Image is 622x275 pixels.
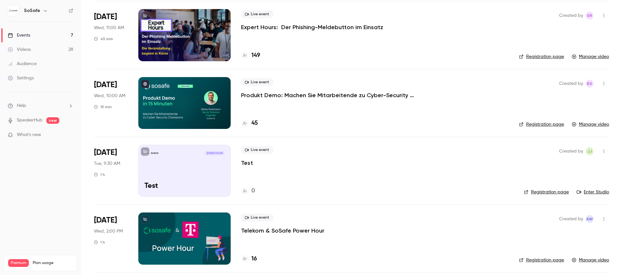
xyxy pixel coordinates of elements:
div: May 27 Tue, 9:30 AM (Europe/Berlin) [94,145,128,197]
span: Wed, 11:00 AM [94,25,124,31]
span: BS [587,80,592,87]
a: 0 [241,187,255,195]
span: Live event [241,10,273,18]
div: May 7 Wed, 2:00 PM (Europe/Madrid) [94,212,128,264]
span: Live event [241,214,273,222]
span: AW [586,215,593,223]
div: Events [8,32,30,39]
a: Registration page [519,257,564,263]
span: [DATE] [94,147,117,158]
span: Plan usage [33,260,73,266]
span: Beatrix Schneider [586,80,593,87]
div: 15 min [94,104,112,109]
span: Created by [559,215,583,223]
span: [DATE] 9:30 AM [205,151,224,155]
div: Videos [8,46,31,53]
div: May 28 Wed, 10:00 AM (Europe/Berlin) [94,77,128,129]
h4: 16 [251,255,257,263]
a: Produkt Demo: Machen Sie Mitarbeitende zu Cyber-Security Champions [241,91,435,99]
span: Wed, 2:00 PM [94,228,123,235]
span: Premium [8,259,29,267]
a: 16 [241,255,257,263]
span: JJ [587,147,592,155]
a: 45 [241,119,258,128]
span: Jasmine Jalava [586,147,593,155]
span: [DATE] [94,80,117,90]
span: [DATE] [94,215,117,225]
span: [DATE] [94,12,117,22]
h4: 45 [251,119,258,128]
a: Manage video [572,53,609,60]
h4: 0 [251,187,255,195]
span: Created by [559,147,583,155]
span: Alexandra Wasilewski [586,215,593,223]
div: Audience [8,61,37,67]
a: 149 [241,51,260,60]
iframe: Noticeable Trigger [65,132,73,138]
p: Test [144,182,225,190]
a: Telekom & SoSafe Power Hour [241,227,324,235]
span: Wed, 10:00 AM [94,93,125,99]
h4: 149 [251,51,260,60]
span: Help [17,102,26,109]
div: Settings [8,75,34,81]
a: Registration page [519,121,564,128]
span: Live event [241,78,273,86]
a: Test [241,159,253,167]
a: Expert Hours: Der Phishing-Meldebutton im Einsatz [241,23,383,31]
div: 1 h [94,240,105,245]
span: Created by [559,12,583,19]
a: SpeakerHub [17,117,42,124]
span: Live event [241,146,273,154]
span: What's new [17,132,41,138]
div: 1 h [94,172,105,177]
a: Manage video [572,257,609,263]
span: new [46,117,59,124]
div: 45 min [94,36,113,41]
a: Registration page [519,53,564,60]
a: Registration page [524,189,569,195]
img: SoSafe [8,6,18,16]
h6: SoSafe [24,7,40,14]
p: SoSafe [151,152,159,155]
span: Created by [559,80,583,87]
span: Stephan Rausch [586,12,593,19]
a: Test SoSafe[DATE] 9:30 AMTest [138,145,231,197]
a: Enter Studio [577,189,609,195]
span: Tue, 9:30 AM [94,160,120,167]
span: SR [587,12,592,19]
li: help-dropdown-opener [8,102,73,109]
div: May 28 Wed, 11:00 AM (Europe/Berlin) [94,9,128,61]
a: Manage video [572,121,609,128]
